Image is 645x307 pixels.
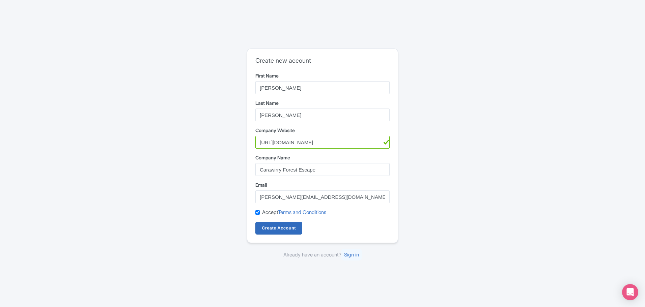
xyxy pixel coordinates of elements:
input: username@example.com [255,190,390,203]
h2: Create new account [255,57,390,64]
div: Already have an account? [247,251,398,259]
label: Company Website [255,127,390,134]
label: First Name [255,72,390,79]
a: Sign in [341,249,362,260]
a: Terms and Conditions [278,209,326,215]
label: Company Name [255,154,390,161]
label: Last Name [255,99,390,106]
label: Email [255,181,390,188]
label: Accept [262,209,326,216]
input: example.com [255,136,390,149]
input: Create Account [255,222,302,235]
div: Open Intercom Messenger [622,284,638,300]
